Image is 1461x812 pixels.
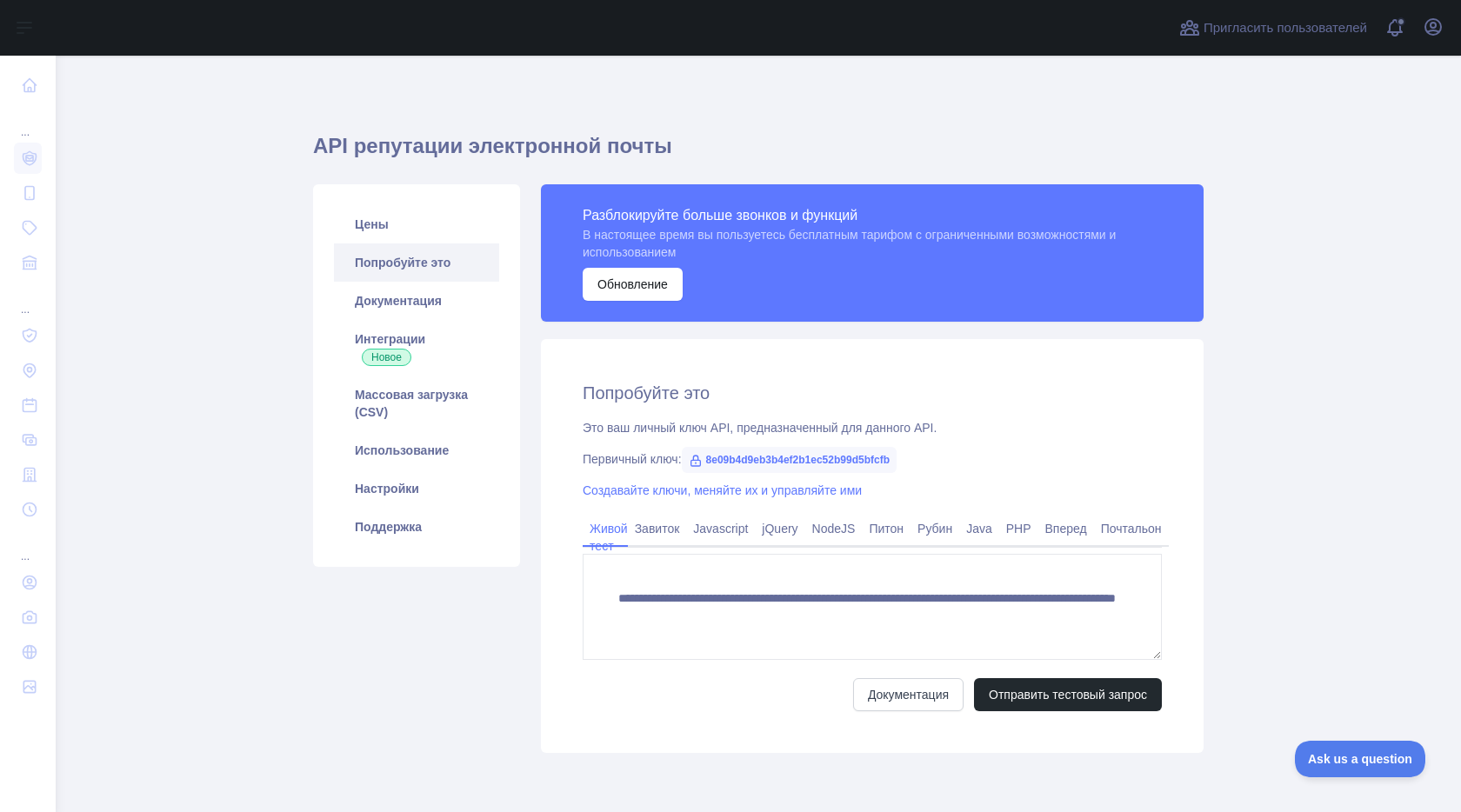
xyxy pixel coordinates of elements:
[334,376,499,431] a: Массовая загрузка (CSV)
[14,529,42,563] div: ...
[1094,515,1169,542] a: Почтальон
[862,515,911,542] a: Питон
[313,132,1204,174] h1: API репутации электронной почты
[1038,515,1094,542] a: Вперед
[974,678,1162,711] button: Отправить тестовый запрос
[628,515,687,542] a: Завиток
[362,349,411,366] span: Новое
[1176,14,1371,42] button: Пригласить пользователей
[1295,741,1426,777] iframe: Переключить Службу Поддержки Клиентов
[334,469,499,508] a: Настройки
[682,447,897,473] span: 8e09b4d9eb3b4ef2b1ec52b99d5bfcfb
[959,515,999,542] a: Java
[334,243,499,282] a: Попробуйте это
[583,450,1162,468] div: Первичный ключ:
[853,678,964,711] a: Документация
[583,268,683,301] button: Обновление
[805,515,863,542] a: NodeJS
[583,205,1162,226] div: Разблокируйте больше звонков и функций
[583,226,1162,261] div: В настоящее время вы пользуетесь бесплатным тарифом с ограниченными возможностями и использованием
[14,104,42,139] div: ...
[334,431,499,469] a: Использование
[334,508,499,546] a: Поддержка
[583,483,862,497] a: Создавайте ключи, меняйте их и управляйте ими
[334,282,499,320] a: Документация
[14,282,42,316] div: ...
[911,515,959,542] a: Рубин
[755,515,804,542] a: jQuery
[334,205,499,243] a: Цены
[686,515,755,542] a: Javascript
[583,515,628,560] a: Живой тест
[583,381,1162,405] h2: Попробуйте это
[334,320,499,376] a: Интеграции Новое
[583,419,1162,436] div: Это ваш личный ключ API, предназначенный для данного API.
[1204,18,1367,38] span: Пригласить пользователей
[999,515,1038,542] a: PHP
